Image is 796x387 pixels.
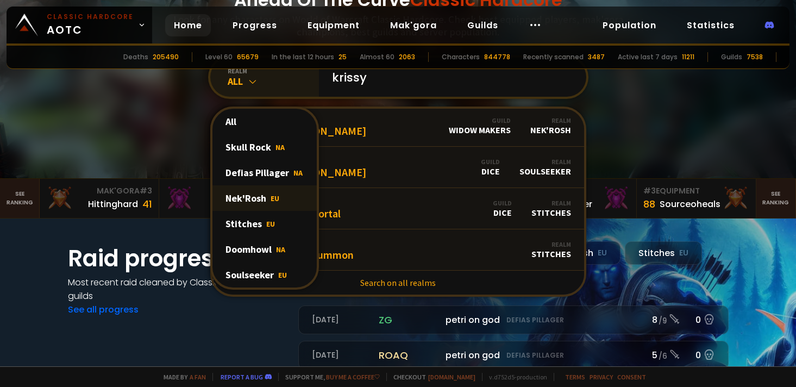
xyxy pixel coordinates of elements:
div: [PERSON_NAME] [284,155,366,179]
div: 65679 [237,52,259,62]
small: 86.6k [559,316,579,327]
div: Dice [493,199,512,218]
a: Search on all realms [212,271,584,295]
div: 844778 [484,52,510,62]
small: EU [598,248,607,259]
span: NA [293,168,303,178]
div: 88 [643,197,655,211]
a: Statistics [678,14,743,36]
a: Home [165,14,211,36]
a: Guilds [459,14,507,36]
div: Krissysummon [284,238,354,261]
h4: Most recent raid cleaned by Classic Hardcore guilds [68,276,285,303]
div: Realm [519,158,571,166]
span: [PERSON_NAME] [516,349,618,363]
span: Support me, [278,373,380,381]
div: Skull Rock [212,134,317,160]
a: [DOMAIN_NAME] [428,373,475,381]
div: In the last 12 hours [272,52,334,62]
a: a fan [190,373,206,381]
span: Made by [157,373,206,381]
small: 313.3k [436,316,459,327]
a: Terms [565,373,585,381]
a: Equipment [299,14,368,36]
span: EU [271,193,279,203]
div: Dice [481,158,500,177]
div: Stitches [212,211,317,236]
small: EU [679,248,688,259]
div: Hittinghard [88,197,138,211]
div: [PERSON_NAME] [284,114,366,138]
a: [DATE]zgpetri on godDefias Pillager8 /90 [298,305,729,334]
div: Equipment [643,185,749,197]
div: Mak'Gora [166,185,272,197]
span: # 3 [643,185,656,196]
span: NA [275,142,285,152]
span: Mullitrash [386,349,459,363]
div: Recently scanned [523,52,584,62]
a: Population [594,14,665,36]
a: Level30KrissysummonRealmStitches [212,229,584,271]
div: 2063 [399,52,415,62]
span: Checkout [386,373,475,381]
a: Mak'Gora#2Rivench100 [159,179,279,218]
div: Guild [449,116,511,124]
span: Level 14 [284,114,366,124]
div: Realm [530,116,571,124]
span: EU [266,219,275,229]
small: Classic Hardcore [47,12,134,22]
div: Sourceoheals [660,197,720,211]
span: # 3 [140,185,152,196]
div: All [228,75,319,88]
div: Mak'Gora [46,185,152,197]
div: Level 60 [205,52,233,62]
h1: Raid progress [68,241,285,276]
span: Mullitrash [386,314,459,327]
div: Stitches [625,241,702,265]
a: Progress [224,14,286,36]
a: [DATE]roaqpetri on godDefias Pillager5 /60 [298,341,729,370]
a: Level14[PERSON_NAME]GuildWidow MakersRealmNek'Rosh [212,105,584,147]
span: Level 30 [284,238,354,248]
div: 11211 [682,52,694,62]
span: Clunked [516,314,579,327]
div: Defias Pillager [212,160,317,185]
div: 205490 [153,52,179,62]
div: Realm [531,240,571,248]
a: See all progress [68,303,139,316]
div: Nek'Rosh [212,185,317,211]
small: 298.5k [436,351,459,362]
input: Search a character... [325,58,573,97]
a: Level51[PERSON_NAME]GuildDiceRealmSoulseeker [212,147,584,188]
div: Guilds [721,52,742,62]
a: Consent [617,373,646,381]
a: Seeranking [756,179,796,218]
span: EU [278,270,287,280]
div: Guild [481,158,500,166]
a: Buy me a coffee [326,373,380,381]
div: Characters [442,52,480,62]
div: Doomhowl [212,236,317,262]
a: Mak'gora [381,14,446,36]
a: Report a bug [221,373,263,381]
div: Deaths [123,52,148,62]
div: Soulseeker [212,262,317,288]
span: NA [276,245,285,254]
a: #3Equipment88Sourceoheals [637,179,756,218]
div: 3487 [588,52,605,62]
div: 7538 [747,52,763,62]
div: Guild [493,199,512,207]
a: Privacy [590,373,613,381]
div: Soulseeker [519,158,571,177]
span: See details [659,350,700,361]
span: AOTC [47,12,134,38]
div: Stitches [531,199,571,218]
span: v. d752d5 - production [482,373,547,381]
a: Mak'Gora#3Hittinghard41 [40,179,159,218]
div: Active last 7 days [618,52,678,62]
small: 145.2k [595,351,618,362]
div: Nek'Rosh [530,116,571,135]
a: Classic HardcoreAOTC [7,7,152,43]
div: Widow Makers [449,116,511,135]
div: Stitches [531,240,571,259]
